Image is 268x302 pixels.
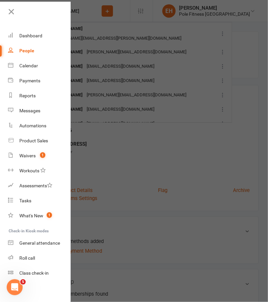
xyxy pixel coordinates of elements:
[19,93,36,98] div: Reports
[19,123,46,128] div: Automations
[8,118,71,133] a: Automations
[8,88,71,103] a: Reports
[19,270,49,276] div: Class check-in
[40,152,45,158] span: 1
[8,43,71,58] a: People
[19,108,40,113] div: Messages
[19,33,42,38] div: Dashboard
[8,236,71,251] a: General attendance kiosk mode
[8,58,71,73] a: Calendar
[19,138,48,143] div: Product Sales
[8,148,71,163] a: Waivers 1
[8,208,71,223] a: What's New1
[7,279,23,295] iframe: Intercom live chat
[8,133,71,148] a: Product Sales
[19,63,38,68] div: Calendar
[19,183,52,188] div: Assessments
[19,48,34,53] div: People
[8,163,71,178] a: Workouts
[8,28,71,43] a: Dashboard
[19,198,31,203] div: Tasks
[8,266,71,281] a: Class kiosk mode
[8,193,71,208] a: Tasks
[8,251,71,266] a: Roll call
[8,103,71,118] a: Messages
[19,153,36,158] div: Waivers
[20,279,26,285] span: 5
[8,178,71,193] a: Assessments
[19,240,60,246] div: General attendance
[19,78,40,83] div: Payments
[19,168,39,173] div: Workouts
[19,213,43,218] div: What's New
[19,255,35,261] div: Roll call
[8,73,71,88] a: Payments
[47,212,52,218] span: 1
